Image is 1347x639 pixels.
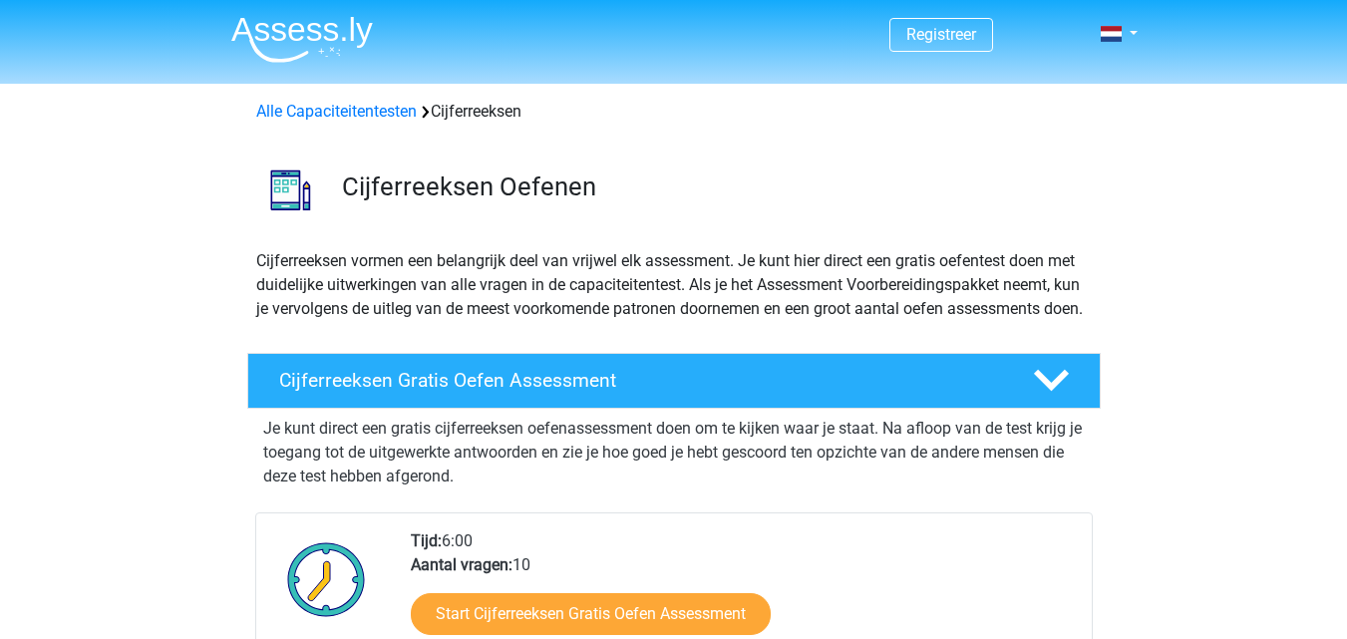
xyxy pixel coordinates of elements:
[231,16,373,63] img: Assessly
[411,593,771,635] a: Start Cijferreeksen Gratis Oefen Assessment
[906,25,976,44] a: Registreer
[248,100,1100,124] div: Cijferreeksen
[342,171,1085,202] h3: Cijferreeksen Oefenen
[256,102,417,121] a: Alle Capaciteitentesten
[411,555,512,574] b: Aantal vragen:
[279,369,1001,392] h4: Cijferreeksen Gratis Oefen Assessment
[276,529,377,629] img: Klok
[263,417,1085,488] p: Je kunt direct een gratis cijferreeksen oefenassessment doen om te kijken waar je staat. Na afloo...
[248,148,333,232] img: cijferreeksen
[239,353,1109,409] a: Cijferreeksen Gratis Oefen Assessment
[411,531,442,550] b: Tijd:
[256,249,1092,321] p: Cijferreeksen vormen een belangrijk deel van vrijwel elk assessment. Je kunt hier direct een grat...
